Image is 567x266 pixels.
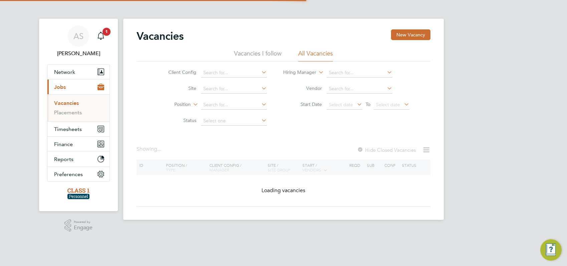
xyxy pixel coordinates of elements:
[278,69,316,76] label: Hiring Manager
[158,69,196,75] label: Client Config
[47,49,110,57] span: Angela Sabaroche
[47,25,110,57] a: AS[PERSON_NAME]
[54,141,73,147] span: Finance
[327,68,392,78] input: Search for...
[391,29,430,40] button: New Vacancy
[201,68,267,78] input: Search for...
[283,101,322,107] label: Start Date
[94,25,108,47] a: 1
[47,188,110,199] a: Go to home page
[54,100,79,106] a: Vacancies
[283,85,322,91] label: Vendor
[54,84,66,90] span: Jobs
[327,84,392,94] input: Search for...
[54,171,83,177] span: Preferences
[540,239,562,261] button: Engage Resource Center
[54,126,82,132] span: Timesheets
[137,29,184,43] h2: Vacancies
[54,156,73,162] span: Reports
[47,64,110,79] button: Network
[364,100,372,109] span: To
[54,109,82,116] a: Placements
[201,100,267,110] input: Search for...
[47,167,110,181] button: Preferences
[158,117,196,123] label: Status
[74,219,92,225] span: Powered by
[39,19,118,211] nav: Main navigation
[47,137,110,151] button: Finance
[376,102,400,108] span: Select date
[234,49,281,61] li: Vacancies I follow
[67,188,90,199] img: class1personnel-logo-retina.png
[137,146,163,153] div: Showing
[152,101,191,108] label: Position
[47,80,110,94] button: Jobs
[64,219,93,232] a: Powered byEngage
[47,152,110,166] button: Reports
[54,69,75,75] span: Network
[357,147,416,153] label: Hide Closed Vacancies
[73,32,83,40] span: AS
[201,84,267,94] input: Search for...
[103,28,111,36] span: 1
[74,225,92,231] span: Engage
[329,102,353,108] span: Select date
[158,85,196,91] label: Site
[47,122,110,136] button: Timesheets
[201,116,267,126] input: Select one
[157,146,161,152] span: ...
[47,94,110,121] div: Jobs
[298,49,333,61] li: All Vacancies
